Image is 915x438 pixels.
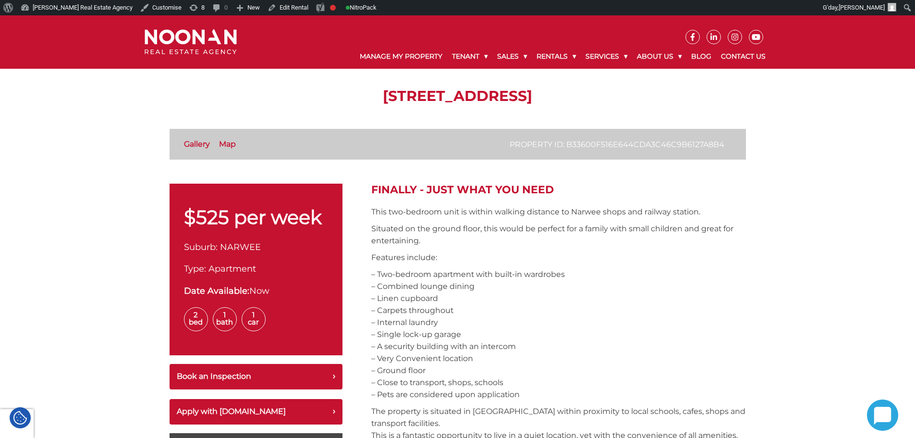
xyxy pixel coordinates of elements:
[184,208,328,227] p: $525 per week
[208,263,256,274] span: Apartment
[242,307,266,331] span: 1 Car
[371,268,746,400] p: – Two-bedroom apartment with built-in wardrobes – Combined lounge dining – Linen cupboard – Carpe...
[170,364,342,389] button: Book an Inspection
[145,29,237,55] img: Noonan Real Estate Agency
[371,251,746,263] p: Features include:
[492,44,532,69] a: Sales
[355,44,447,69] a: Manage My Property
[632,44,686,69] a: About Us
[330,5,336,11] div: Focus keyphrase not set
[213,307,237,331] span: 1 Bath
[447,44,492,69] a: Tenant
[510,138,724,150] p: Property ID: b33600f516e644cda3c46c9b6127a8b4
[371,223,746,247] p: Situated on the ground floor, this would be perfect for a family with small children and great fo...
[839,4,885,11] span: [PERSON_NAME]
[184,263,206,274] span: Type:
[184,139,210,149] a: Gallery
[581,44,632,69] a: Services
[532,44,581,69] a: Rentals
[184,307,208,331] span: 2 Bed
[219,139,236,149] a: Map
[170,88,746,105] h1: [STREET_ADDRESS]
[170,399,342,425] button: Apply with [DOMAIN_NAME]
[686,44,716,69] a: Blog
[184,242,218,252] span: Suburb:
[220,242,261,252] span: NARWEE
[184,286,249,296] strong: Date Available:
[371,206,746,218] p: This two-bedroom unit is within walking distance to Narwee shops and railway station.
[371,184,746,196] h2: FINALLY - JUST WHAT YOU NEED
[184,285,328,298] div: Now
[716,44,770,69] a: Contact Us
[10,407,31,428] div: Cookie Settings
